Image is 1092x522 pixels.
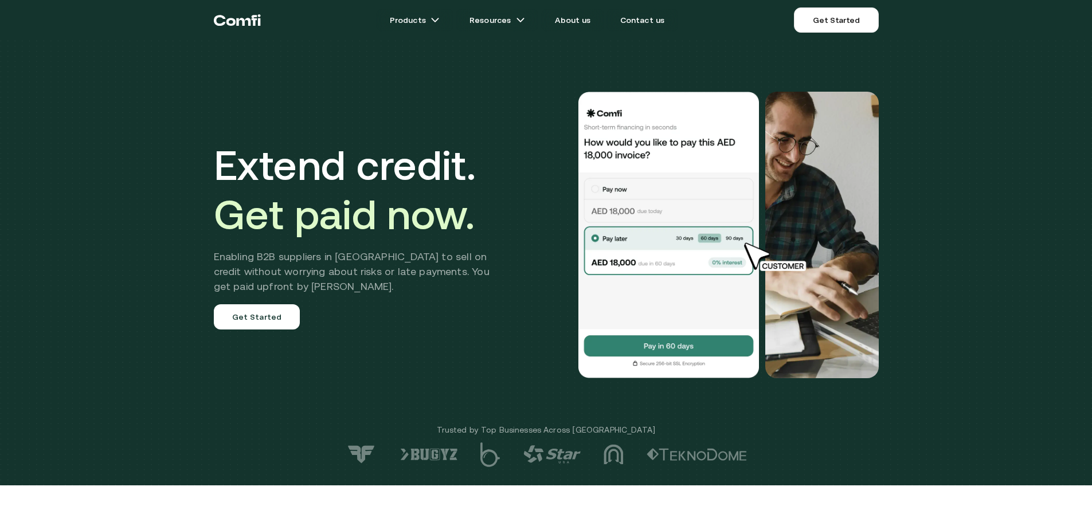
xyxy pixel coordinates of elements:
[214,3,261,37] a: Return to the top of the Comfi home page
[794,7,878,33] a: Get Started
[456,9,538,32] a: Resourcesarrow icons
[480,442,500,467] img: logo-5
[765,92,879,378] img: Would you like to pay this AED 18,000.00 invoice?
[376,9,453,32] a: Productsarrow icons
[541,9,604,32] a: About us
[516,15,525,25] img: arrow icons
[523,445,581,464] img: logo-4
[214,249,507,294] h2: Enabling B2B suppliers in [GEOGRAPHIC_DATA] to sell on credit without worrying about risks or lat...
[735,241,819,273] img: cursor
[606,9,679,32] a: Contact us
[430,15,440,25] img: arrow icons
[604,444,624,465] img: logo-3
[577,92,761,378] img: Would you like to pay this AED 18,000.00 invoice?
[647,448,747,461] img: logo-2
[214,191,475,238] span: Get paid now.
[214,140,507,239] h1: Extend credit.
[400,448,457,461] img: logo-6
[214,304,300,329] a: Get Started
[346,445,377,464] img: logo-7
